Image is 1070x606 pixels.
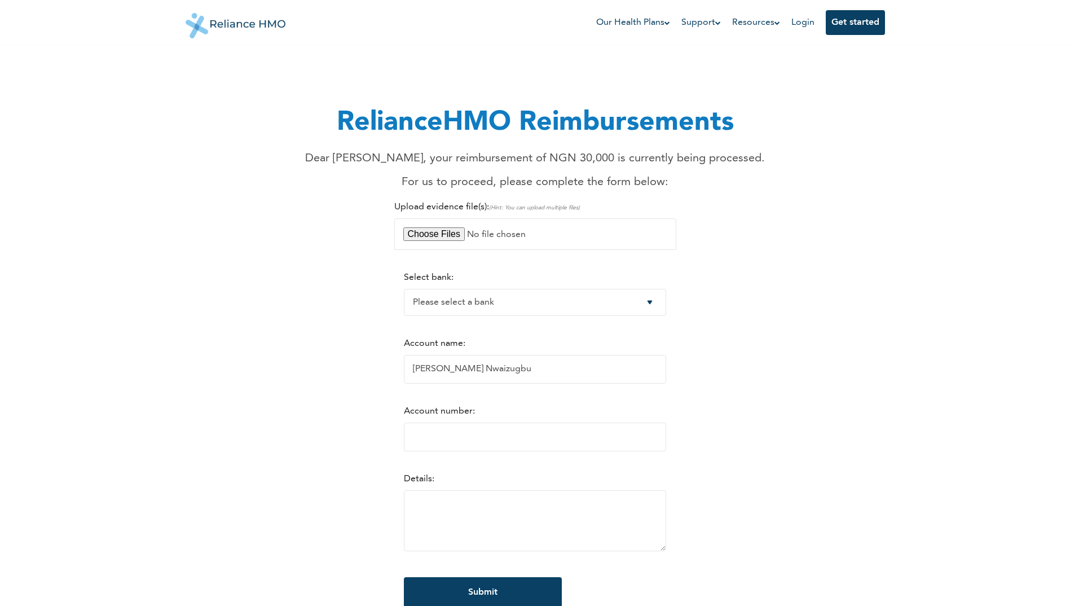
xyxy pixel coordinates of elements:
[791,18,814,27] a: Login
[404,339,465,348] label: Account name:
[305,174,765,191] p: For us to proceed, please complete the form below:
[394,203,580,212] label: Upload evidence file(s):
[826,10,885,35] button: Get started
[596,16,670,29] a: Our Health Plans
[404,273,453,282] label: Select bank:
[489,205,580,210] span: (Hint: You can upload multiple files)
[186,5,286,38] img: Reliance HMO's Logo
[681,16,721,29] a: Support
[732,16,780,29] a: Resources
[404,475,434,484] label: Details:
[404,407,475,416] label: Account number:
[305,150,765,167] p: Dear [PERSON_NAME], your reimbursement of NGN 30,000 is currently being processed.
[305,103,765,143] h1: RelianceHMO Reimbursements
